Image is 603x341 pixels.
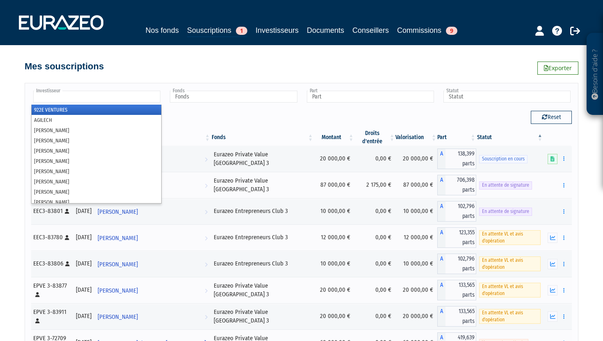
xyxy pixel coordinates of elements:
[98,283,138,298] span: [PERSON_NAME]
[205,178,208,193] i: Voir l'investisseur
[397,25,457,36] a: Commissions9
[33,207,70,215] div: EEC3-83801
[76,259,91,268] div: [DATE]
[395,172,437,198] td: 87 000,00 €
[256,25,299,36] a: Investisseurs
[98,204,138,220] span: [PERSON_NAME]
[94,308,211,325] a: [PERSON_NAME]
[437,149,476,169] div: A - Eurazeo Private Value Europe 3
[146,25,179,36] a: Nos fonds
[65,209,69,214] i: [Français] Personne physique
[437,280,476,300] div: A - Eurazeo Private Value Europe 3
[32,176,161,187] li: [PERSON_NAME]
[32,197,161,207] li: [PERSON_NAME]
[205,152,208,167] i: Voir l'investisseur
[354,146,395,172] td: 0,00 €
[445,201,476,222] span: 102,796 parts
[476,129,543,146] th: Statut : activer pour trier la colonne par ordre d&eacute;croissant
[314,129,354,146] th: Montant: activer pour trier la colonne par ordre croissant
[437,175,445,195] span: A
[354,251,395,277] td: 0,00 €
[445,306,476,327] span: 133,565 parts
[214,308,311,325] div: Eurazeo Private Value [GEOGRAPHIC_DATA] 3
[445,175,476,195] span: 706,398 parts
[590,37,600,111] p: Besoin d'aide ?
[395,251,437,277] td: 10 000,00 €
[395,129,437,146] th: Valorisation: activer pour trier la colonne par ordre croissant
[437,254,476,274] div: A - Eurazeo Entrepreneurs Club 3
[314,251,354,277] td: 10 000,00 €
[314,303,354,330] td: 20 000,00 €
[94,282,211,298] a: [PERSON_NAME]
[76,207,91,215] div: [DATE]
[395,146,437,172] td: 20 000,00 €
[205,309,208,325] i: Voir l'investisseur
[479,208,532,215] span: En attente de signature
[211,129,314,146] th: Fonds: activer pour trier la colonne par ordre croissant
[214,207,311,215] div: Eurazeo Entrepreneurs Club 3
[32,187,161,197] li: [PERSON_NAME]
[32,115,161,125] li: AGILECH
[437,201,476,222] div: A - Eurazeo Entrepreneurs Club 3
[395,303,437,330] td: 20 000,00 €
[354,198,395,224] td: 0,00 €
[314,277,354,303] td: 20 000,00 €
[479,155,528,163] span: Souscription en cours
[98,257,138,272] span: [PERSON_NAME]
[437,129,476,146] th: Part: activer pour trier la colonne par ordre croissant
[437,306,445,327] span: A
[32,105,161,115] li: 922E VENTURES
[94,203,211,220] a: [PERSON_NAME]
[32,146,161,156] li: [PERSON_NAME]
[354,224,395,251] td: 0,00 €
[214,233,311,242] div: Eurazeo Entrepreneurs Club 3
[32,125,161,135] li: [PERSON_NAME]
[437,175,476,195] div: A - Eurazeo Private Value Europe 3
[352,25,389,36] a: Conseillers
[76,286,91,294] div: [DATE]
[437,306,476,327] div: A - Eurazeo Private Value Europe 3
[479,230,540,245] span: En attente VL et avis d'opération
[205,283,208,298] i: Voir l'investisseur
[354,172,395,198] td: 2 175,00 €
[98,309,138,325] span: [PERSON_NAME]
[187,25,247,37] a: Souscriptions1
[76,312,91,320] div: [DATE]
[395,277,437,303] td: 20 000,00 €
[446,27,457,35] span: 9
[314,172,354,198] td: 87 000,00 €
[19,15,103,30] img: 1732889491-logotype_eurazeo_blanc_rvb.png
[205,204,208,220] i: Voir l'investisseur
[437,201,445,222] span: A
[76,233,91,242] div: [DATE]
[354,277,395,303] td: 0,00 €
[395,198,437,224] td: 10 000,00 €
[214,176,311,194] div: Eurazeo Private Value [GEOGRAPHIC_DATA] 3
[445,227,476,248] span: 123,355 parts
[314,198,354,224] td: 10 000,00 €
[307,25,344,36] a: Documents
[25,62,104,71] h4: Mes souscriptions
[445,280,476,300] span: 133,565 parts
[314,146,354,172] td: 20 000,00 €
[205,231,208,246] i: Voir l'investisseur
[479,309,540,324] span: En attente VL et avis d'opération
[94,256,211,272] a: [PERSON_NAME]
[437,227,445,248] span: A
[32,135,161,146] li: [PERSON_NAME]
[33,233,70,242] div: EEC3-83780
[214,150,311,168] div: Eurazeo Private Value [GEOGRAPHIC_DATA] 3
[479,283,540,298] span: En attente VL et avis d'opération
[35,318,40,323] i: [Français] Personne physique
[33,308,70,325] div: EPVE 3-83911
[205,257,208,272] i: Voir l'investisseur
[214,281,311,299] div: Eurazeo Private Value [GEOGRAPHIC_DATA] 3
[437,227,476,248] div: A - Eurazeo Entrepreneurs Club 3
[531,111,572,124] button: Reset
[214,259,311,268] div: Eurazeo Entrepreneurs Club 3
[479,256,540,271] span: En attente VL et avis d'opération
[445,149,476,169] span: 138,399 parts
[314,224,354,251] td: 12 000,00 €
[537,62,578,75] a: Exporter
[437,280,445,300] span: A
